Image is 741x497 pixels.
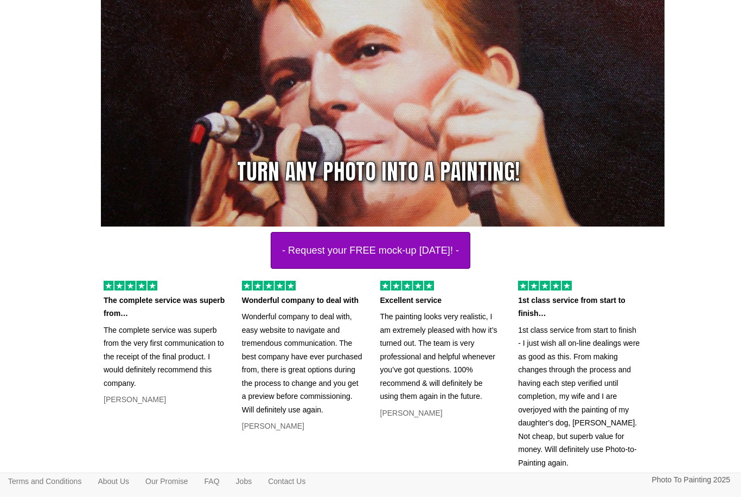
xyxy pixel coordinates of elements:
[380,294,502,307] p: Excellent service
[380,406,502,420] p: [PERSON_NAME]
[228,473,260,489] a: Jobs
[104,393,226,406] p: [PERSON_NAME]
[651,473,730,487] p: Photo To Painting 2025
[260,473,314,489] a: Contact Us
[104,294,226,320] p: The complete service was superb from…
[518,281,572,291] img: 5 of out 5 stars
[104,281,157,291] img: 5 of out 5 stars
[242,281,296,291] img: 5 of out 5 stars
[380,281,434,291] img: 5 of out 5 stars
[196,473,228,489] a: FAQ
[518,324,640,470] p: 1st class service from start to finish - I just wish all on-line dealings were as good as this. F...
[104,324,226,390] p: The complete service was superb from the very first communication to the receipt of the final pro...
[137,473,196,489] a: Our Promise
[242,310,364,416] p: Wonderful company to deal with, easy website to navigate and tremendous communication. The best c...
[242,294,364,307] p: Wonderful company to deal with
[237,156,520,188] div: Turn any photo into a painting!
[518,294,640,320] p: 1st class service from start to finish…
[90,473,137,489] a: About Us
[271,232,470,269] button: - Request your FREE mock-up [DATE]! -
[242,419,364,433] p: [PERSON_NAME]
[380,310,502,403] p: The painting looks very realistic, I am extremely pleased with how it’s turned out. The team is v...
